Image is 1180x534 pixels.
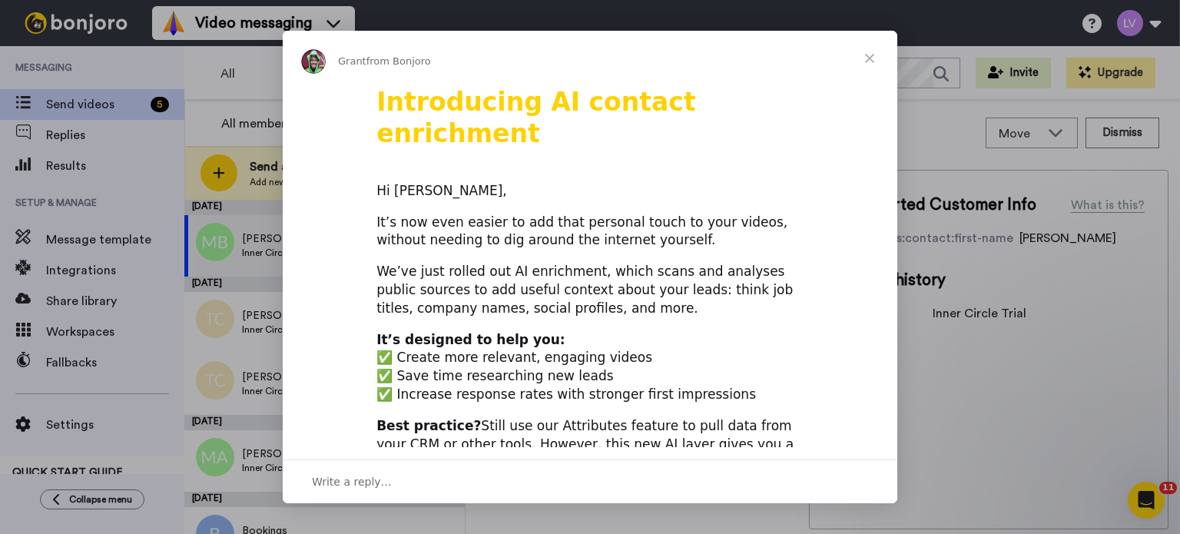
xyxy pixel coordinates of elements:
[376,418,481,433] b: Best practice?
[842,31,897,86] span: Close
[338,55,366,67] span: Grant
[376,87,696,148] b: Introducing AI contact enrichment
[301,49,326,74] img: Profile image for Grant
[283,459,897,503] div: Open conversation and reply
[366,55,431,67] span: from Bonjoro
[312,472,392,492] span: Write a reply…
[376,182,804,201] div: Hi [PERSON_NAME],
[376,417,804,472] div: Still use our Attributes feature to pull data from your CRM or other tools. However, this new AI ...
[376,263,804,317] div: We’ve just rolled out AI enrichment, which scans and analyses public sources to add useful contex...
[376,332,565,347] b: It’s designed to help you:
[376,331,804,404] div: ✅ Create more relevant, engaging videos ✅ Save time researching new leads ✅ Increase response rat...
[376,214,804,250] div: It’s now even easier to add that personal touch to your videos, without needing to dig around the...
